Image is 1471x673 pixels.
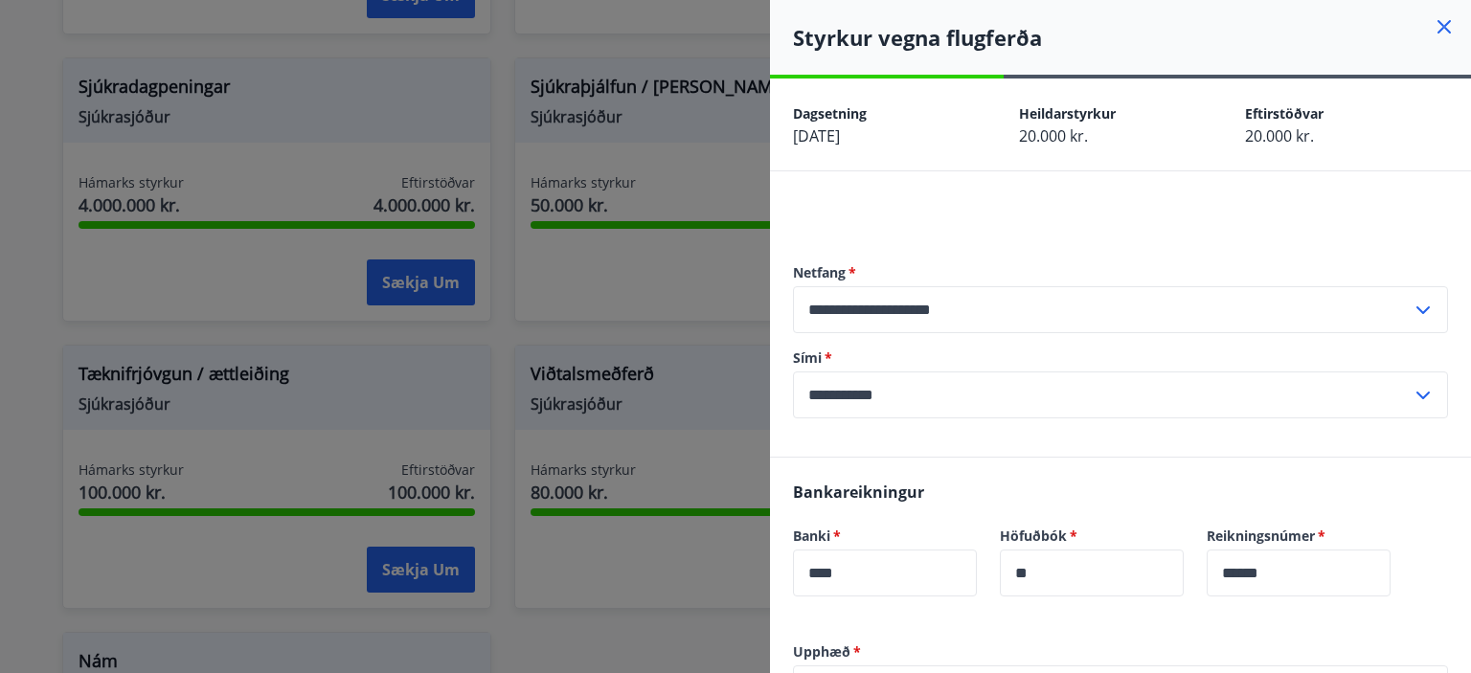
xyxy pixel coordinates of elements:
span: 20.000 kr. [1019,125,1088,146]
label: Sími [793,348,1448,368]
label: Upphæð [793,642,1448,662]
span: Dagsetning [793,104,867,123]
span: Bankareikningur [793,482,924,503]
span: [DATE] [793,125,840,146]
label: Banki [793,527,977,546]
span: Eftirstöðvar [1245,104,1324,123]
h4: Styrkur vegna flugferða [793,23,1471,52]
label: Netfang [793,263,1448,282]
label: Reikningsnúmer [1207,527,1391,546]
span: 20.000 kr. [1245,125,1314,146]
label: Höfuðbók [1000,527,1184,546]
span: Heildarstyrkur [1019,104,1116,123]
